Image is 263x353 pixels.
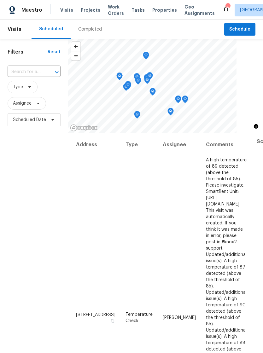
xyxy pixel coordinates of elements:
span: Visits [8,22,21,36]
h1: Filters [8,49,48,55]
div: Map marker [134,73,140,83]
span: Assignee [13,100,32,107]
div: Map marker [143,52,149,61]
div: Map marker [125,81,131,91]
div: Reset [48,49,61,55]
span: [PERSON_NAME] [163,315,196,320]
input: Search for an address... [8,67,43,77]
div: Map marker [135,77,141,87]
th: Type [120,133,158,156]
th: Comments [201,133,252,156]
span: Visits [60,7,73,13]
div: Scheduled [39,26,63,32]
span: Scheduled Date [13,117,46,123]
button: Schedule [224,23,255,36]
span: Geo Assignments [184,4,215,16]
div: 4 [225,4,230,10]
span: [STREET_ADDRESS] [76,312,115,317]
button: Toggle attribution [252,123,260,130]
div: Map marker [134,111,140,121]
div: Map marker [175,95,181,105]
span: Work Orders [108,4,124,16]
div: Map marker [144,74,150,84]
div: Map marker [149,88,156,98]
div: Map marker [116,72,123,82]
span: Maestro [21,7,42,13]
button: Zoom in [71,42,80,51]
div: Map marker [123,83,129,93]
div: Map marker [147,72,153,82]
span: Temperature Check [126,312,153,323]
span: Tasks [131,8,145,12]
span: Schedule [229,26,250,33]
div: Map marker [182,95,188,105]
div: Completed [78,26,102,32]
span: Toggle attribution [254,123,258,130]
span: Properties [152,7,177,13]
div: Map marker [144,76,150,86]
span: Type [13,84,23,90]
canvas: Map [68,39,237,133]
span: Projects [81,7,100,13]
button: Copy Address [110,318,115,323]
div: Map marker [167,108,174,118]
th: Address [76,133,120,156]
a: Mapbox homepage [70,124,98,131]
button: Open [52,68,61,77]
button: Zoom out [71,51,80,60]
th: Assignee [158,133,201,156]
